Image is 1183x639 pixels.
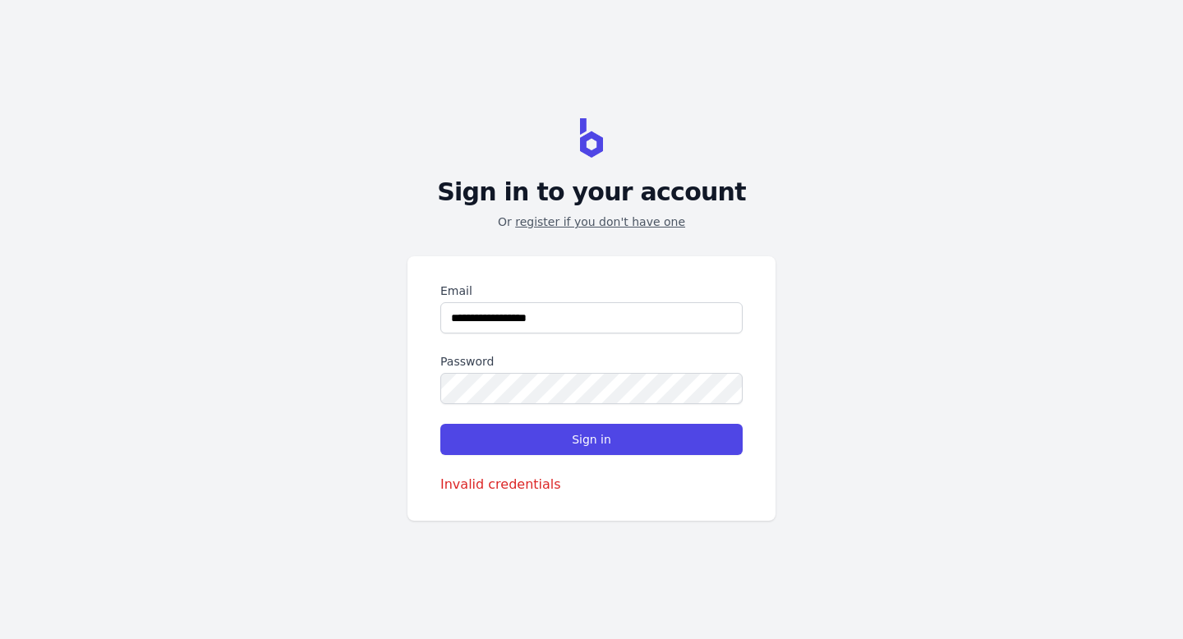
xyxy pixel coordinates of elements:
[572,431,611,448] span: Sign in
[440,424,743,455] button: Sign in
[498,214,685,230] p: Or
[440,283,743,299] label: Email
[580,118,603,158] img: BravoShop
[440,476,561,492] span: Invalid credentials
[437,177,746,207] h2: Sign in to your account
[440,353,743,370] label: Password
[515,215,685,228] a: register if you don't have one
